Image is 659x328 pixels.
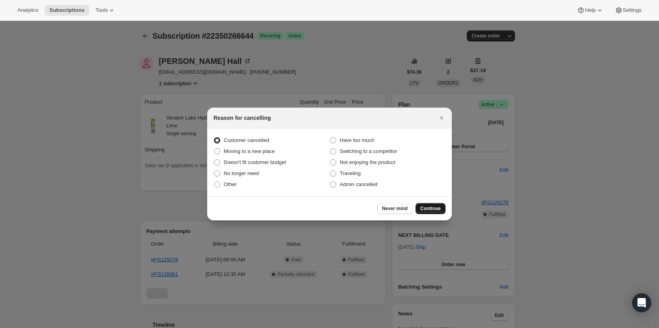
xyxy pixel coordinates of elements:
span: Continue [420,205,441,212]
span: Not enjoying the product [340,159,395,165]
span: Help [585,7,595,13]
span: No longer need [224,170,259,176]
button: Continue [416,203,446,214]
span: Moving to a new place [224,148,275,154]
span: Have too much [340,137,374,143]
span: Settings [623,7,642,13]
button: Subscriptions [45,5,89,16]
span: Other [224,181,237,187]
button: Settings [610,5,646,16]
button: Never mind [377,203,412,214]
div: Open Intercom Messenger [632,293,651,312]
button: Tools [91,5,120,16]
span: Subscriptions [49,7,84,13]
span: Traveling [340,170,361,176]
h2: Reason for cancelling [213,114,271,122]
span: Admin cancelled [340,181,377,187]
span: Switching to a competitor [340,148,397,154]
span: Doesn't fit customer budget [224,159,286,165]
span: Tools [95,7,108,13]
span: Never mind [382,205,408,212]
button: Help [572,5,608,16]
span: Customer cancelled [224,137,269,143]
button: Close [436,112,447,123]
button: Analytics [13,5,43,16]
span: Analytics [17,7,38,13]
